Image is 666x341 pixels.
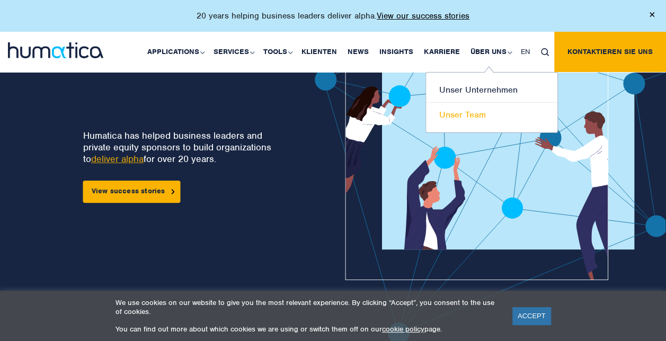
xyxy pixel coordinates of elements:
a: View success stories [83,181,181,203]
a: View our success stories [377,11,469,21]
a: Unser Unternehmen [426,78,557,103]
img: arrowicon [172,189,175,194]
p: You can find out more about which cookies we are using or switch them off on our page. [116,325,499,334]
a: ACCEPT [512,307,551,325]
a: News [342,32,374,72]
a: Karriere [419,32,465,72]
a: deliver alpha [91,153,144,165]
a: Kontaktieren Sie uns [554,32,666,72]
a: Applications [142,32,208,72]
a: Tools [258,32,296,72]
img: logo [8,42,103,58]
p: 20 years helping business leaders deliver alpha. [197,11,469,21]
a: Klienten [296,32,342,72]
a: Unser Team [426,103,557,127]
a: cookie policy [382,325,424,334]
a: EN [516,32,536,72]
a: Insights [374,32,419,72]
img: search_icon [541,48,549,56]
span: EN [521,47,530,56]
a: Services [208,32,258,72]
p: Humatica has helped business leaders and private equity sponsors to build organizations to for ov... [83,130,277,165]
a: Über uns [465,32,516,72]
p: We use cookies on our website to give you the most relevant experience. By clicking “Accept”, you... [116,298,499,316]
